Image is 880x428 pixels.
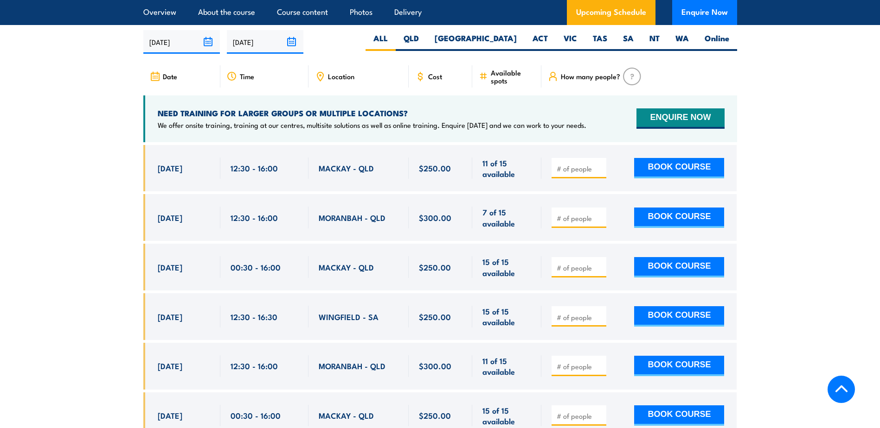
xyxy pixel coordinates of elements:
[491,69,535,84] span: Available spots
[419,163,451,173] span: $250.00
[227,30,303,54] input: To date
[319,410,374,421] span: MACKAY - QLD
[482,157,531,179] span: 11 of 15 available
[319,360,385,371] span: MORANBAH - QLD
[328,72,354,80] span: Location
[240,72,254,80] span: Time
[319,311,379,322] span: WINGFIELD - SA
[557,164,603,173] input: # of people
[634,405,724,426] button: BOOK COURSE
[319,262,374,272] span: MACKAY - QLD
[419,311,451,322] span: $250.00
[419,262,451,272] span: $250.00
[419,360,451,371] span: $300.00
[634,306,724,327] button: BOOK COURSE
[231,262,281,272] span: 00:30 - 16:00
[319,163,374,173] span: MACKAY - QLD
[231,410,281,421] span: 00:30 - 16:00
[366,33,396,51] label: ALL
[557,411,603,421] input: # of people
[557,263,603,272] input: # of people
[557,214,603,223] input: # of people
[482,256,531,278] span: 15 of 15 available
[163,72,177,80] span: Date
[396,33,427,51] label: QLD
[615,33,642,51] label: SA
[634,208,724,228] button: BOOK COURSE
[427,33,525,51] label: [GEOGRAPHIC_DATA]
[158,410,182,421] span: [DATE]
[158,262,182,272] span: [DATE]
[158,360,182,371] span: [DATE]
[231,212,278,223] span: 12:30 - 16:00
[642,33,668,51] label: NT
[231,163,278,173] span: 12:30 - 16:00
[158,120,586,130] p: We offer onsite training, training at our centres, multisite solutions as well as online training...
[634,158,724,178] button: BOOK COURSE
[428,72,442,80] span: Cost
[419,212,451,223] span: $300.00
[158,163,182,173] span: [DATE]
[525,33,556,51] label: ACT
[636,108,724,129] button: ENQUIRE NOW
[158,212,182,223] span: [DATE]
[319,212,385,223] span: MORANBAH - QLD
[556,33,585,51] label: VIC
[697,33,737,51] label: Online
[634,356,724,376] button: BOOK COURSE
[634,257,724,277] button: BOOK COURSE
[143,30,220,54] input: From date
[419,410,451,421] span: $250.00
[482,405,531,427] span: 15 of 15 available
[158,311,182,322] span: [DATE]
[557,313,603,322] input: # of people
[231,311,277,322] span: 12:30 - 16:30
[561,72,620,80] span: How many people?
[668,33,697,51] label: WA
[482,207,531,228] span: 7 of 15 available
[585,33,615,51] label: TAS
[557,362,603,371] input: # of people
[482,306,531,327] span: 15 of 15 available
[231,360,278,371] span: 12:30 - 16:00
[482,355,531,377] span: 11 of 15 available
[158,108,586,118] h4: NEED TRAINING FOR LARGER GROUPS OR MULTIPLE LOCATIONS?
